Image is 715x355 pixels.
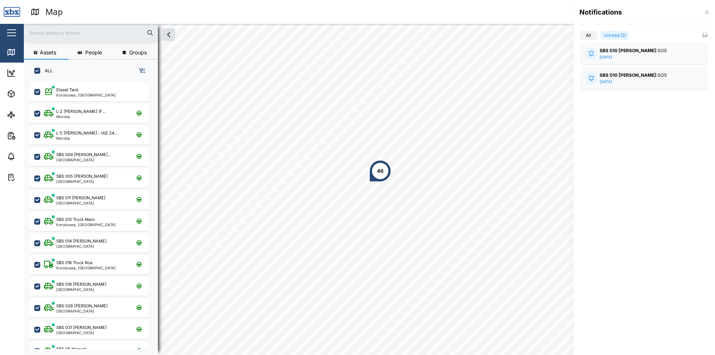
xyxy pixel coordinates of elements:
[600,72,689,79] div: SOS
[579,7,622,17] h4: Notifications
[600,47,689,54] div: SOS
[600,54,612,60] div: [DATE]
[600,72,658,78] strong: SBS 010 [PERSON_NAME]:
[600,79,612,85] div: [DATE]
[600,48,658,53] strong: SBS 010 [PERSON_NAME]:
[600,31,629,40] label: Unread (2)
[579,31,597,40] label: All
